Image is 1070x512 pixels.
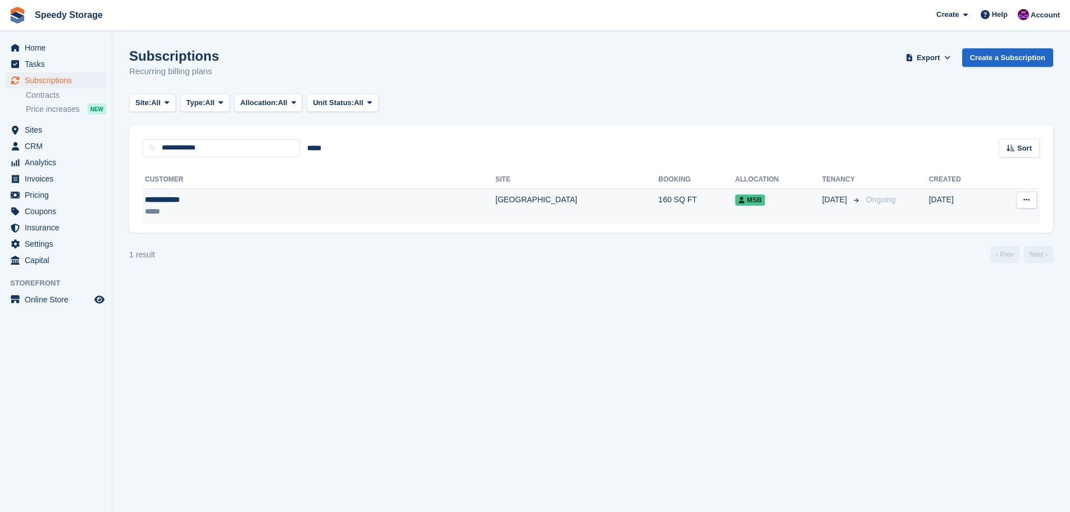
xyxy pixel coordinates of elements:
span: Sites [25,122,92,138]
a: Next [1024,246,1053,263]
a: menu [6,187,106,203]
span: All [205,97,215,108]
th: Customer [143,171,495,189]
a: Preview store [93,293,106,306]
a: menu [6,252,106,268]
a: menu [6,203,106,219]
a: Price increases NEW [26,103,106,115]
span: Subscriptions [25,73,92,88]
span: All [151,97,161,108]
span: Settings [25,236,92,252]
img: Dan Jackson [1018,9,1029,20]
span: Analytics [25,155,92,170]
span: Tasks [25,56,92,72]
span: Pricing [25,187,92,203]
button: Type: All [180,94,230,112]
a: menu [6,56,106,72]
nav: Page [988,246,1055,263]
span: All [278,97,288,108]
th: Allocation [735,171,822,189]
td: 160 SQ FT [658,188,735,224]
p: Recurring billing plans [129,65,219,78]
a: menu [6,236,106,252]
div: NEW [88,103,106,115]
a: menu [6,171,106,187]
span: Invoices [25,171,92,187]
button: Allocation: All [234,94,303,112]
span: MSB [735,194,766,206]
h1: Subscriptions [129,48,219,64]
a: Previous [990,246,1019,263]
a: Speedy Storage [30,6,107,24]
span: Sort [1017,143,1032,154]
span: Coupons [25,203,92,219]
a: menu [6,220,106,235]
a: menu [6,155,106,170]
span: Online Store [25,292,92,307]
span: Insurance [25,220,92,235]
span: Site: [135,97,151,108]
span: Help [992,9,1008,20]
span: Type: [186,97,206,108]
span: Ongoing [866,195,896,204]
span: Capital [25,252,92,268]
button: Site: All [129,94,176,112]
img: stora-icon-8386f47178a22dfd0bd8f6a31ec36ba5ce8667c1dd55bd0f319d3a0aa187defe.svg [9,7,26,24]
span: Export [917,52,940,64]
th: Tenancy [822,171,862,189]
button: Export [904,48,953,67]
span: Unit Status: [313,97,354,108]
th: Created [929,171,993,189]
span: Home [25,40,92,56]
span: [DATE] [822,194,849,206]
span: Create [936,9,959,20]
a: menu [6,122,106,138]
a: menu [6,40,106,56]
a: menu [6,292,106,307]
span: CRM [25,138,92,154]
a: menu [6,73,106,88]
span: Storefront [10,278,112,289]
th: Site [495,171,658,189]
th: Booking [658,171,735,189]
span: Price increases [26,104,80,115]
span: Account [1031,10,1060,21]
td: [DATE] [929,188,993,224]
span: Allocation: [240,97,278,108]
a: Contracts [26,90,106,101]
button: Unit Status: All [307,94,378,112]
div: 1 result [129,249,155,261]
a: Create a Subscription [962,48,1053,67]
span: All [354,97,363,108]
a: menu [6,138,106,154]
td: [GEOGRAPHIC_DATA] [495,188,658,224]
